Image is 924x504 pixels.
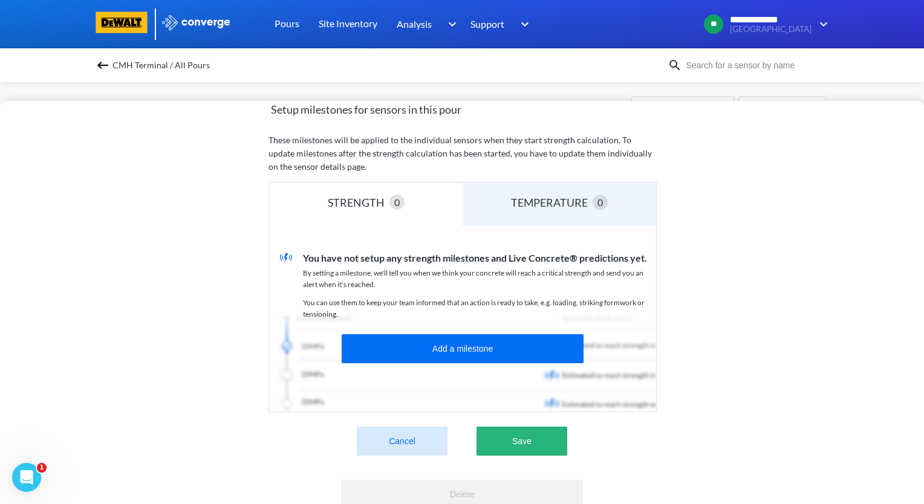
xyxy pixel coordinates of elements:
[342,334,584,363] button: Add a milestone
[394,195,400,210] span: 0
[112,57,210,74] span: CMH Terminal / All Pours
[668,58,682,73] img: icon-search.svg
[37,463,47,473] span: 1
[730,25,812,34] span: [GEOGRAPHIC_DATA]
[93,11,150,33] img: logo-dewalt.svg
[357,427,447,456] button: Cancel
[96,58,110,73] img: backspace.svg
[470,16,504,31] span: Support
[303,268,656,290] p: By setting a milestone, we'll tell you when we think your concrete will reach a critical strength...
[268,134,656,173] p: These milestones will be applied to the individual sensors when they start strength calculation. ...
[12,463,41,492] iframe: Intercom live chat
[682,59,828,72] input: Search for a sensor by name
[597,195,603,210] span: 0
[328,194,389,211] div: STRENGTH
[511,194,593,211] div: TEMPERATURE
[477,427,567,456] button: Save
[397,16,432,31] span: Analysis
[303,297,656,320] p: You can use them to keep your team informed that an action is ready to take, e.g. loading, striki...
[268,101,656,118] span: Setup milestones for sensors in this pour
[812,17,831,31] img: downArrow.svg
[161,15,231,30] img: logo_ewhite.svg
[303,252,647,263] span: You have not setup any strength milestones and Live Concrete® predictions yet.
[440,17,460,31] img: downArrow.svg
[513,17,532,31] img: downArrow.svg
